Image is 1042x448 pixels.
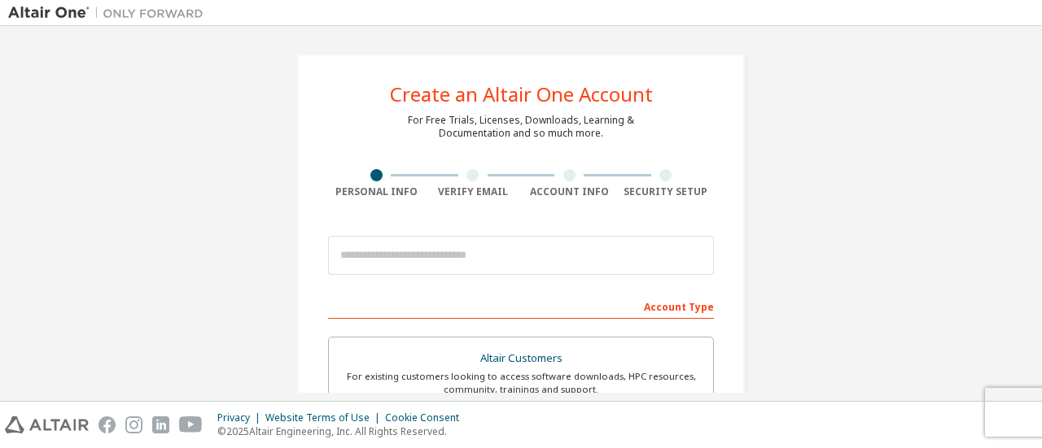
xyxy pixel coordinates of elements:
div: Website Terms of Use [265,411,385,424]
div: For Free Trials, Licenses, Downloads, Learning & Documentation and so much more. [408,114,634,140]
p: © 2025 Altair Engineering, Inc. All Rights Reserved. [217,424,469,438]
div: Account Type [328,293,714,319]
div: Verify Email [425,185,522,198]
img: Altair One [8,5,212,21]
img: youtube.svg [179,416,203,433]
div: Create an Altair One Account [390,85,653,104]
img: altair_logo.svg [5,416,89,433]
img: facebook.svg [99,416,116,433]
div: Account Info [521,185,618,198]
div: Cookie Consent [385,411,469,424]
img: instagram.svg [125,416,142,433]
div: For existing customers looking to access software downloads, HPC resources, community, trainings ... [339,370,703,396]
div: Altair Customers [339,347,703,370]
div: Security Setup [618,185,715,198]
div: Personal Info [328,185,425,198]
div: Privacy [217,411,265,424]
img: linkedin.svg [152,416,169,433]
